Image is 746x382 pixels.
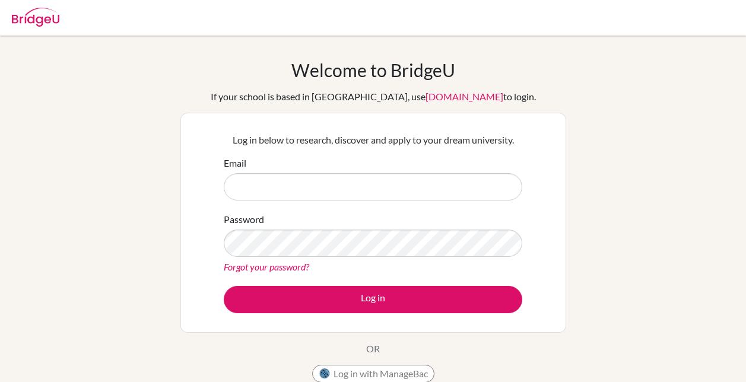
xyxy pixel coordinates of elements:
[211,90,536,104] div: If your school is based in [GEOGRAPHIC_DATA], use to login.
[224,212,264,227] label: Password
[291,59,455,81] h1: Welcome to BridgeU
[12,8,59,27] img: Bridge-U
[426,91,503,102] a: [DOMAIN_NAME]
[224,261,309,272] a: Forgot your password?
[366,342,380,356] p: OR
[224,133,522,147] p: Log in below to research, discover and apply to your dream university.
[224,286,522,313] button: Log in
[224,156,246,170] label: Email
